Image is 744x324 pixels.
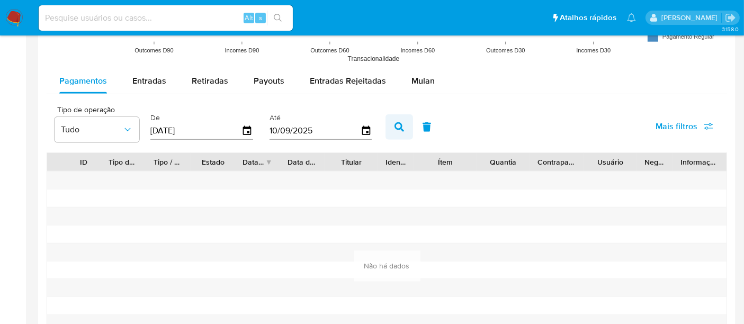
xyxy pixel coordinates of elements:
[259,13,262,23] span: s
[560,12,616,23] span: Atalhos rápidos
[39,11,293,25] input: Pesquise usuários ou casos...
[661,13,721,23] p: alexandra.macedo@mercadolivre.com
[627,13,636,22] a: Notificações
[725,12,736,23] a: Sair
[245,13,253,23] span: Alt
[267,11,289,25] button: search-icon
[722,25,739,33] span: 3.158.0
